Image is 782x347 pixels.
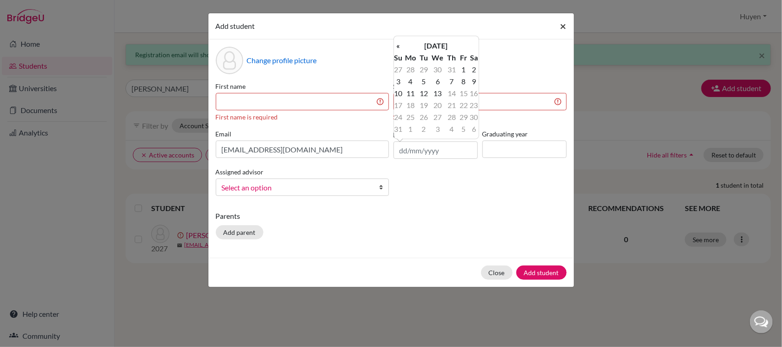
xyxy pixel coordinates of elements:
th: « [394,40,403,52]
td: 28 [403,64,418,76]
span: Help [21,6,39,15]
th: Tu [418,52,430,64]
td: 21 [446,99,458,111]
td: 13 [430,87,446,99]
span: × [560,19,567,33]
td: 28 [446,111,458,123]
div: Surname is required [394,112,567,122]
td: 29 [418,64,430,76]
td: 4 [446,123,458,135]
td: 18 [403,99,418,111]
td: 20 [430,99,446,111]
div: Profile picture [216,47,243,74]
td: 17 [394,99,403,111]
button: Add parent [216,225,263,239]
td: 30 [470,111,479,123]
label: Graduating year [482,129,567,139]
span: Select an option [222,182,371,194]
button: Close [481,266,513,280]
input: dd/mm/yyyy [394,141,478,159]
p: Parents [216,211,567,222]
label: Assigned advisor [216,167,264,177]
td: 30 [430,64,446,76]
td: 1 [403,123,418,135]
td: 31 [446,64,458,76]
th: Mo [403,52,418,64]
th: Fr [458,52,470,64]
label: Surname [394,81,567,91]
label: Email [216,129,389,139]
td: 16 [470,87,479,99]
td: 12 [418,87,430,99]
td: 27 [394,64,403,76]
th: [DATE] [403,40,470,52]
td: 6 [470,123,479,135]
td: 7 [446,76,458,87]
td: 31 [394,123,403,135]
th: We [430,52,446,64]
td: 1 [458,64,470,76]
td: 10 [394,87,403,99]
td: 14 [446,87,458,99]
td: 3 [394,76,403,87]
td: 11 [403,87,418,99]
div: First name is required [216,112,389,122]
th: Th [446,52,458,64]
td: 2 [470,64,479,76]
td: 3 [430,123,446,135]
button: Add student [516,266,567,280]
th: Sa [470,52,479,64]
td: 25 [403,111,418,123]
td: 27 [430,111,446,123]
button: Close [553,13,574,39]
td: 8 [458,76,470,87]
td: 19 [418,99,430,111]
td: 4 [403,76,418,87]
td: 5 [458,123,470,135]
span: Add student [216,22,255,30]
td: 22 [458,99,470,111]
td: 2 [418,123,430,135]
td: 9 [470,76,479,87]
td: 15 [458,87,470,99]
label: First name [216,81,389,91]
td: 24 [394,111,403,123]
td: 26 [418,111,430,123]
th: Su [394,52,403,64]
td: 23 [470,99,479,111]
td: 5 [418,76,430,87]
td: 6 [430,76,446,87]
td: 29 [458,111,470,123]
